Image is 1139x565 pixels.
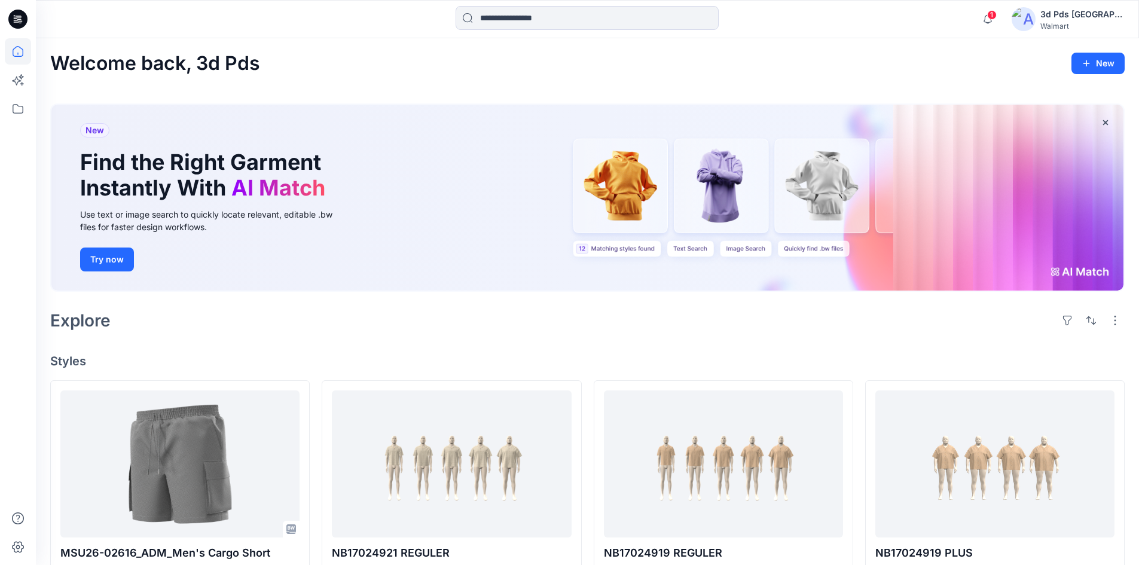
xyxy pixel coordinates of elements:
[1012,7,1036,31] img: avatar
[60,390,300,538] a: MSU26-02616_ADM_Men's Cargo Short
[80,149,331,201] h1: Find the Right Garment Instantly With
[80,248,134,271] button: Try now
[1071,53,1125,74] button: New
[50,53,260,75] h2: Welcome back, 3d Pds
[231,175,325,201] span: AI Match
[604,545,843,561] p: NB17024919 REGULER
[50,354,1125,368] h4: Styles
[987,10,997,20] span: 1
[604,390,843,538] a: NB17024919 REGULER
[1040,7,1124,22] div: 3d Pds [GEOGRAPHIC_DATA]
[332,545,571,561] p: NB17024921 REGULER
[875,545,1114,561] p: NB17024919 PLUS
[85,123,104,138] span: New
[1040,22,1124,30] div: Walmart
[332,390,571,538] a: NB17024921 REGULER
[80,208,349,233] div: Use text or image search to quickly locate relevant, editable .bw files for faster design workflows.
[50,311,111,330] h2: Explore
[875,390,1114,538] a: NB17024919 PLUS
[60,545,300,561] p: MSU26-02616_ADM_Men's Cargo Short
